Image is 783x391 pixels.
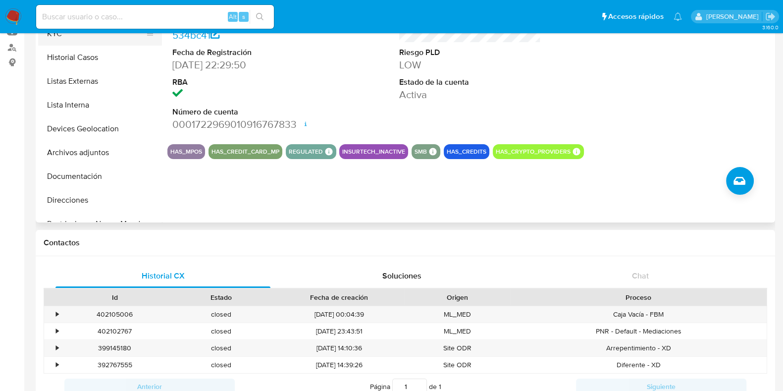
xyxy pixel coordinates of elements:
[175,292,267,302] div: Estado
[38,141,162,165] button: Archivos adjuntos
[511,357,767,373] div: Diferente - XD
[38,165,162,188] button: Documentación
[56,360,58,370] div: •
[511,323,767,339] div: PNR - Default - Mediaciones
[411,292,504,302] div: Origen
[399,77,541,88] dt: Estado de la cuenta
[172,107,314,117] dt: Número de cuenta
[61,306,168,323] div: 402105006
[762,23,778,31] span: 3.160.0
[399,88,541,102] dd: Activa
[518,292,760,302] div: Proceso
[399,47,541,58] dt: Riesgo PLD
[404,306,511,323] div: ML_MED
[404,340,511,356] div: Site ODR
[38,93,162,117] button: Lista Interna
[382,270,421,281] span: Soluciones
[61,357,168,373] div: 392767555
[61,323,168,339] div: 402102767
[511,306,767,323] div: Caja Vacía - FBM
[511,340,767,356] div: Arrepentimiento - XD
[274,306,404,323] div: [DATE] 00:04:39
[168,340,274,356] div: closed
[168,357,274,373] div: closed
[706,12,762,21] p: alan.cervantesmartinez@mercadolibre.com.mx
[274,323,404,339] div: [DATE] 23:43:51
[172,14,310,42] a: 33b187c46a7fb3a5d3352f06b534bc41
[674,12,682,21] a: Notificaciones
[404,323,511,339] div: ML_MED
[142,270,185,281] span: Historial CX
[765,11,776,22] a: Salir
[172,77,314,88] dt: RBA
[56,343,58,353] div: •
[44,238,767,248] h1: Contactos
[242,12,245,21] span: s
[608,11,664,22] span: Accesos rápidos
[38,69,162,93] button: Listas Externas
[68,292,161,302] div: Id
[38,117,162,141] button: Devices Geolocation
[404,357,511,373] div: Site ODR
[172,47,314,58] dt: Fecha de Registración
[229,12,237,21] span: Alt
[274,357,404,373] div: [DATE] 14:39:26
[56,310,58,319] div: •
[281,292,397,302] div: Fecha de creación
[172,58,314,72] dd: [DATE] 22:29:50
[250,10,270,24] button: search-icon
[399,58,541,72] dd: LOW
[38,188,162,212] button: Direcciones
[61,340,168,356] div: 399145180
[38,212,162,236] button: Restricciones Nuevo Mundo
[38,46,162,69] button: Historial Casos
[172,117,314,131] dd: 0001722969010916767833
[274,340,404,356] div: [DATE] 14:10:36
[38,22,154,46] button: KYC
[56,327,58,336] div: •
[168,323,274,339] div: closed
[632,270,649,281] span: Chat
[36,10,274,23] input: Buscar usuario o caso...
[168,306,274,323] div: closed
